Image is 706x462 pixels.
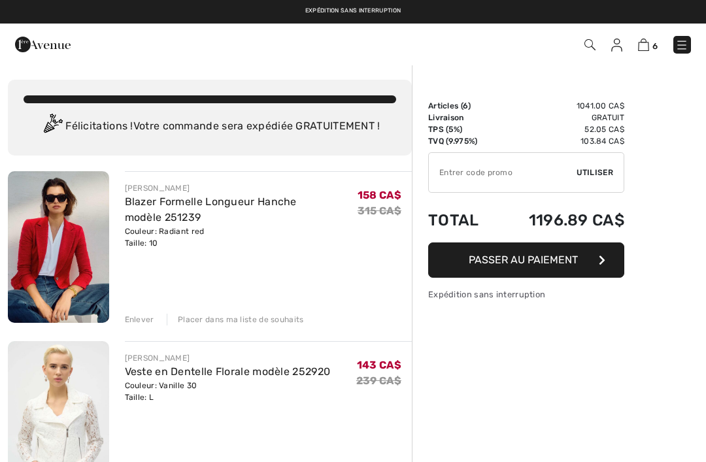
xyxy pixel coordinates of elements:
[357,359,401,371] span: 143 CA$
[24,114,396,140] div: Félicitations ! Votre commande sera expédiée GRATUITEMENT !
[496,124,624,135] td: 52.05 CA$
[429,153,577,192] input: Code promo
[428,100,496,112] td: Articles ( )
[611,39,622,52] img: Mes infos
[167,314,304,325] div: Placer dans ma liste de souhaits
[39,114,65,140] img: Congratulation2.svg
[496,112,624,124] td: Gratuit
[428,135,496,147] td: TVQ (9.975%)
[652,41,658,51] span: 6
[428,112,496,124] td: Livraison
[125,380,331,403] div: Couleur: Vanille 30 Taille: L
[8,171,109,323] img: Blazer Formelle Longueur Hanche modèle 251239
[428,242,624,278] button: Passer au paiement
[125,195,297,223] a: Blazer Formelle Longueur Hanche modèle 251239
[463,101,468,110] span: 6
[428,198,496,242] td: Total
[15,37,71,50] a: 1ère Avenue
[496,198,624,242] td: 1196.89 CA$
[358,189,401,201] span: 158 CA$
[428,288,624,301] div: Expédition sans interruption
[125,365,331,378] a: Veste en Dentelle Florale modèle 252920
[469,254,578,266] span: Passer au paiement
[428,124,496,135] td: TPS (5%)
[356,374,401,387] s: 239 CA$
[125,352,331,364] div: [PERSON_NAME]
[15,31,71,58] img: 1ère Avenue
[496,100,624,112] td: 1041.00 CA$
[358,205,401,217] s: 315 CA$
[125,182,358,194] div: [PERSON_NAME]
[638,39,649,51] img: Panier d'achat
[638,37,658,52] a: 6
[675,39,688,52] img: Menu
[577,167,613,178] span: Utiliser
[125,225,358,249] div: Couleur: Radiant red Taille: 10
[125,314,154,325] div: Enlever
[584,39,596,50] img: Recherche
[496,135,624,147] td: 103.84 CA$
